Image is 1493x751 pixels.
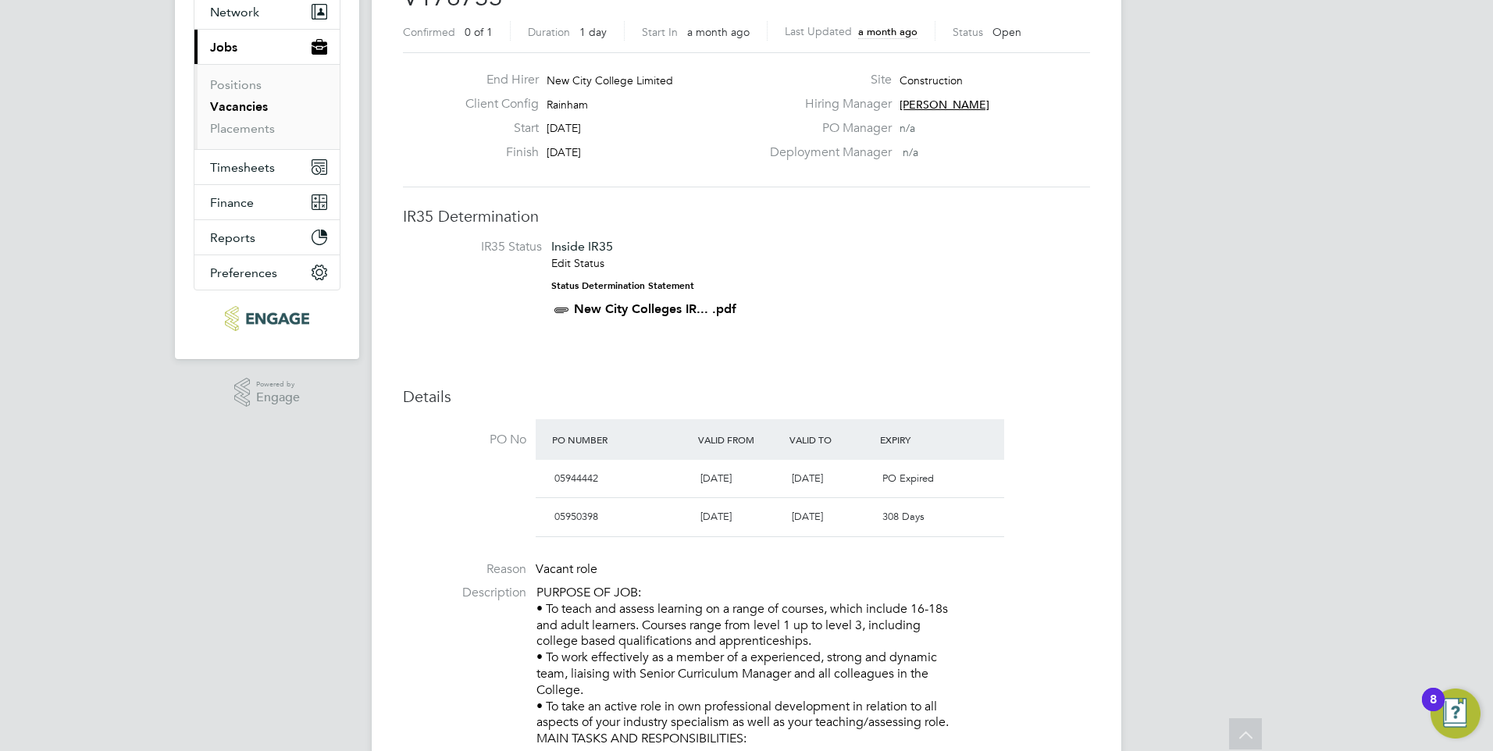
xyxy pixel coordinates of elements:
[528,25,570,39] label: Duration
[792,472,823,485] span: [DATE]
[256,391,300,404] span: Engage
[992,25,1021,39] span: Open
[687,25,750,39] span: a month ago
[210,230,255,245] span: Reports
[403,432,526,448] label: PO No
[785,24,852,38] label: Last Updated
[551,239,613,254] span: Inside IR35
[225,306,308,331] img: ncclondon-logo-retina.png
[900,73,963,87] span: Construction
[453,144,539,161] label: Finish
[792,510,823,523] span: [DATE]
[403,585,526,601] label: Description
[210,160,275,175] span: Timesheets
[761,120,892,137] label: PO Manager
[882,510,925,523] span: 308 Days
[547,98,588,112] span: Rainham
[761,72,892,88] label: Site
[1430,699,1437,720] div: 8
[453,72,539,88] label: End Hirer
[194,64,340,149] div: Jobs
[210,121,275,136] a: Placements
[547,73,673,87] span: New City College Limited
[547,145,581,159] span: [DATE]
[210,99,268,114] a: Vacancies
[786,425,877,454] div: Valid To
[882,472,934,485] span: PO Expired
[876,425,967,454] div: Expiry
[194,220,340,254] button: Reports
[194,306,340,331] a: Go to home page
[256,378,300,391] span: Powered by
[403,25,455,39] label: Confirmed
[210,265,277,280] span: Preferences
[194,30,340,64] button: Jobs
[694,425,786,454] div: Valid From
[858,25,918,38] span: a month ago
[194,185,340,219] button: Finance
[536,561,597,577] span: Vacant role
[579,25,607,39] span: 1 day
[903,145,918,159] span: n/a
[953,25,983,39] label: Status
[547,121,581,135] span: [DATE]
[403,206,1090,226] h3: IR35 Determination
[210,77,262,92] a: Positions
[194,255,340,290] button: Preferences
[574,301,736,316] a: New City Colleges IR... .pdf
[642,25,678,39] label: Start In
[419,239,542,255] label: IR35 Status
[210,195,254,210] span: Finance
[700,472,732,485] span: [DATE]
[548,425,694,454] div: PO Number
[900,98,989,112] span: [PERSON_NAME]
[234,378,301,408] a: Powered byEngage
[210,5,259,20] span: Network
[453,96,539,112] label: Client Config
[453,120,539,137] label: Start
[210,40,237,55] span: Jobs
[194,150,340,184] button: Timesheets
[465,25,493,39] span: 0 of 1
[554,472,598,485] span: 05944442
[536,585,1090,747] p: PURPOSE OF JOB: • To teach and assess learning on a range of courses, which include 16-18s and ad...
[551,256,604,270] a: Edit Status
[1431,689,1481,739] button: Open Resource Center, 8 new notifications
[554,510,598,523] span: 05950398
[403,386,1090,407] h3: Details
[900,121,915,135] span: n/a
[761,96,892,112] label: Hiring Manager
[551,280,694,291] strong: Status Determination Statement
[403,561,526,578] label: Reason
[700,510,732,523] span: [DATE]
[761,144,892,161] label: Deployment Manager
